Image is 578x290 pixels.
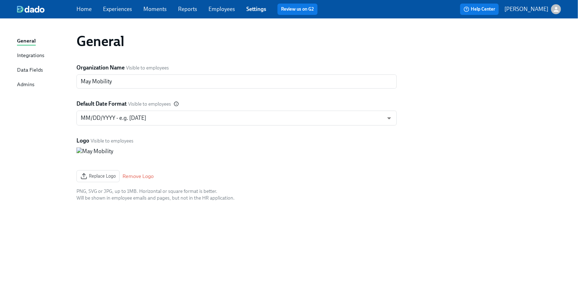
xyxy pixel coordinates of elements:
[122,173,154,180] button: Remove Logo
[76,188,235,195] div: PNG, SVG or JPG, up to 1MB. Horizontal or square format is better.
[17,37,71,46] a: General
[17,51,71,60] a: Integrations
[281,6,314,13] a: Review us on G2
[76,33,124,50] h1: General
[76,137,89,145] label: Logo
[143,6,167,12] a: Moments
[128,101,171,107] span: Visible to employees
[76,6,92,12] a: Home
[126,65,169,71] span: Visible to employees
[17,66,71,75] a: Data Fields
[17,51,44,60] div: Integrations
[17,6,45,13] img: dado
[76,100,127,108] label: Default Date Format
[103,6,132,12] a: Experiences
[76,170,120,182] button: Replace Logo
[17,37,36,46] div: General
[460,4,499,15] button: Help Center
[76,64,125,72] label: Organization Name
[504,4,561,14] button: [PERSON_NAME]
[504,5,548,13] p: [PERSON_NAME]
[246,6,266,12] a: Settings
[76,147,235,164] img: May Mobility
[464,6,495,13] span: Help Center
[76,195,235,201] div: Will be shown in employee emails and pages, but not in the HR application.
[17,6,76,13] a: dado
[91,138,133,144] span: Visible to employees
[17,80,71,89] a: Admins
[174,101,179,106] svg: Default date format to use when formatting dates in comms to your employees, as well as the requi...
[80,173,116,180] span: Replace Logo
[17,66,43,75] div: Data Fields
[76,111,397,126] div: MM/DD/YYYY - e.g. [DATE]
[277,4,317,15] button: Review us on G2
[208,6,235,12] a: Employees
[178,6,197,12] a: Reports
[17,80,34,89] div: Admins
